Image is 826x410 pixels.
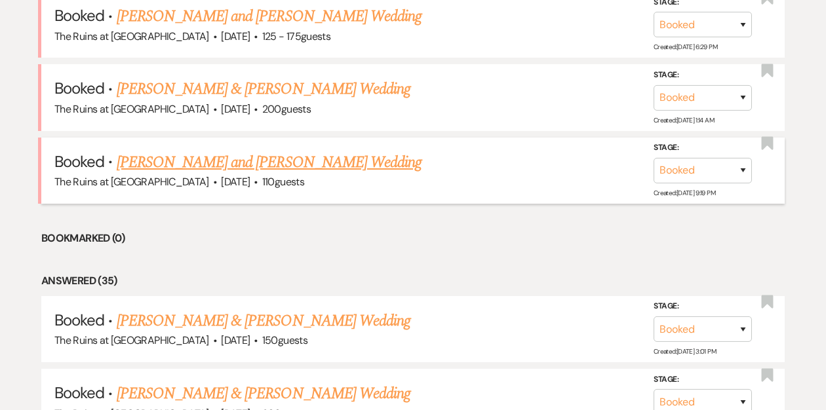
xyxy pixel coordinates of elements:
[654,43,717,51] span: Created: [DATE] 6:29 PM
[654,115,714,124] span: Created: [DATE] 1:14 AM
[117,151,422,174] a: [PERSON_NAME] and [PERSON_NAME] Wedding
[54,333,209,347] span: The Ruins at [GEOGRAPHIC_DATA]
[54,102,209,116] span: The Ruins at [GEOGRAPHIC_DATA]
[221,175,250,189] span: [DATE]
[654,189,715,197] span: Created: [DATE] 9:19 PM
[262,29,330,43] span: 125 - 175 guests
[221,102,250,116] span: [DATE]
[262,102,311,116] span: 200 guests
[117,5,422,28] a: [PERSON_NAME] and [PERSON_NAME] Wedding
[41,230,785,247] li: Bookmarked (0)
[221,29,250,43] span: [DATE]
[41,272,785,289] li: Answered (35)
[54,78,104,98] span: Booked
[54,382,104,403] span: Booked
[117,382,410,405] a: [PERSON_NAME] & [PERSON_NAME] Wedding
[262,333,307,347] span: 150 guests
[654,373,752,387] label: Stage:
[54,310,104,330] span: Booked
[54,175,209,189] span: The Ruins at [GEOGRAPHIC_DATA]
[654,141,752,155] label: Stage:
[654,347,716,356] span: Created: [DATE] 3:01 PM
[54,29,209,43] span: The Ruins at [GEOGRAPHIC_DATA]
[117,309,410,333] a: [PERSON_NAME] & [PERSON_NAME] Wedding
[117,77,410,101] a: [PERSON_NAME] & [PERSON_NAME] Wedding
[654,68,752,83] label: Stage:
[654,299,752,314] label: Stage:
[221,333,250,347] span: [DATE]
[54,151,104,172] span: Booked
[262,175,304,189] span: 110 guests
[54,5,104,26] span: Booked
